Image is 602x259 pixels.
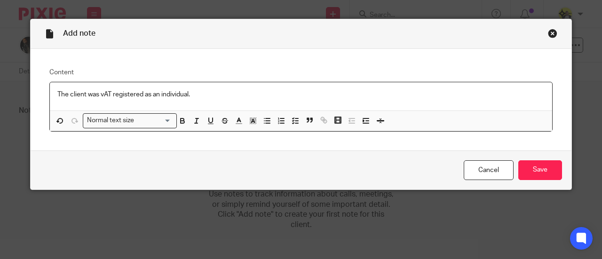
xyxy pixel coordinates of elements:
[57,90,545,99] p: The client was vAT registered as an individual.
[83,113,177,128] div: Search for option
[85,116,136,126] span: Normal text size
[548,29,557,38] div: Close this dialog window
[518,160,562,181] input: Save
[63,30,95,37] span: Add note
[49,68,553,77] label: Content
[137,116,171,126] input: Search for option
[464,160,514,181] a: Cancel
